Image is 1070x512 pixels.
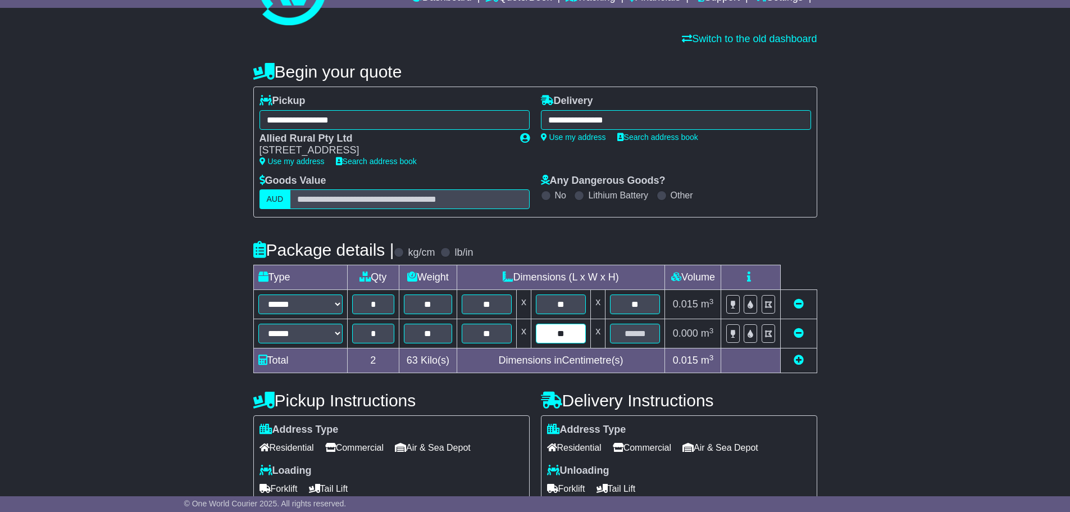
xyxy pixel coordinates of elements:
[541,95,593,107] label: Delivery
[259,189,291,209] label: AUD
[547,465,609,477] label: Unloading
[794,355,804,366] a: Add new item
[259,133,509,145] div: Allied Rural Pty Ltd
[259,424,339,436] label: Address Type
[555,190,566,201] label: No
[794,298,804,310] a: Remove this item
[399,265,457,290] td: Weight
[588,190,648,201] label: Lithium Battery
[709,354,714,362] sup: 3
[709,327,714,335] sup: 3
[597,480,636,497] span: Tail Lift
[673,328,698,339] span: 0.000
[516,290,531,319] td: x
[336,157,417,166] a: Search address book
[399,348,457,373] td: Kilo(s)
[613,439,671,456] span: Commercial
[259,439,314,456] span: Residential
[259,144,509,157] div: [STREET_ADDRESS]
[457,265,665,290] td: Dimensions (L x W x H)
[407,355,418,366] span: 63
[541,175,666,187] label: Any Dangerous Goods?
[253,391,530,410] h4: Pickup Instructions
[408,247,435,259] label: kg/cm
[591,319,605,348] td: x
[253,241,394,259] h4: Package details |
[673,298,698,310] span: 0.015
[547,439,602,456] span: Residential
[617,133,698,142] a: Search address book
[709,297,714,306] sup: 3
[701,298,714,310] span: m
[547,480,585,497] span: Forklift
[259,465,312,477] label: Loading
[516,319,531,348] td: x
[682,33,817,44] a: Switch to the old dashboard
[259,95,306,107] label: Pickup
[395,439,471,456] span: Air & Sea Depot
[701,355,714,366] span: m
[541,391,817,410] h4: Delivery Instructions
[547,424,626,436] label: Address Type
[259,480,298,497] span: Forklift
[325,439,384,456] span: Commercial
[701,328,714,339] span: m
[591,290,605,319] td: x
[253,62,817,81] h4: Begin your quote
[671,190,693,201] label: Other
[184,499,347,508] span: © One World Courier 2025. All rights reserved.
[259,157,325,166] a: Use my address
[309,480,348,497] span: Tail Lift
[665,265,721,290] td: Volume
[457,348,665,373] td: Dimensions in Centimetre(s)
[253,348,347,373] td: Total
[347,265,399,290] td: Qty
[541,133,606,142] a: Use my address
[794,328,804,339] a: Remove this item
[259,175,326,187] label: Goods Value
[347,348,399,373] td: 2
[454,247,473,259] label: lb/in
[682,439,758,456] span: Air & Sea Depot
[673,355,698,366] span: 0.015
[253,265,347,290] td: Type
